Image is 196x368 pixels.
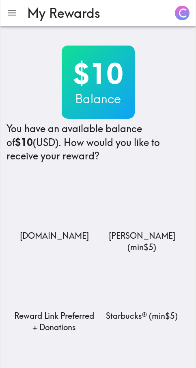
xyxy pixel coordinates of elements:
[15,136,33,148] b: $10
[27,5,165,21] h3: My Rewards
[172,2,193,24] button: C
[14,259,95,310] img: Reward Link Preferred + Donations
[101,179,183,230] img: Lowe's
[14,179,95,242] a: Amazon.com[DOMAIN_NAME]
[101,259,183,310] img: Starbucks®
[6,122,190,163] h4: You have an available balance of (USD) . How would you like to receive your reward?
[62,57,135,90] h2: $10
[62,90,135,107] h3: Balance
[14,179,95,230] img: Amazon.com
[101,310,183,322] p: Starbucks® ( min $5 )
[101,230,183,253] p: [PERSON_NAME] ( min $5 )
[101,259,183,322] a: Starbucks®Starbucks® (min$5)
[14,310,95,333] p: Reward Link Preferred + Donations
[101,179,183,253] a: Lowe's[PERSON_NAME] (min$5)
[14,230,95,242] p: [DOMAIN_NAME]
[14,259,95,333] a: Reward Link Preferred + DonationsReward Link Preferred + Donations
[179,6,187,20] span: C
